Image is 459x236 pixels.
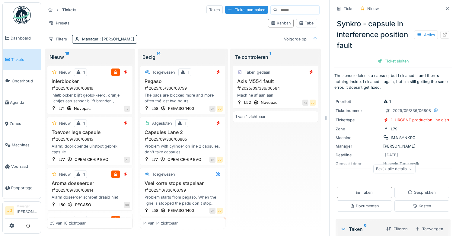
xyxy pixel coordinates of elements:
[217,208,223,214] div: JD
[281,35,309,43] div: Volgorde op
[367,6,379,11] div: Nieuw
[393,108,431,113] div: 2025/09/336/06808
[75,202,91,208] div: PEGASO
[336,108,381,113] div: Ticketnummer
[11,35,38,41] span: Dashboard
[235,92,316,98] div: Machine af aan aan
[83,69,85,75] div: 1
[350,203,379,209] div: Documenten
[209,208,215,214] div: CK
[168,208,194,213] div: PEGASO 1400
[17,204,38,209] div: Manager
[124,157,130,163] div: AT
[144,85,223,91] div: 2025/05/336/03759
[10,121,38,126] span: Zones
[50,143,130,155] div: Alarm: doorlopende uirstoot gebrek capsule Every time a blocked Line
[3,177,41,199] a: Rapportage
[302,100,308,106] div: AB
[217,157,223,163] div: JD
[3,27,41,49] a: Dashboard
[59,202,65,208] div: L80
[209,106,215,112] div: CK
[235,78,316,84] h3: Axis M554 fault
[334,16,452,53] div: Synkro - capsule in interference position fault
[385,152,398,158] div: [DATE]
[124,106,130,112] div: TC
[83,217,85,222] div: 1
[235,114,266,120] div: 1 van 1 zichtbaar
[151,106,158,111] div: L58
[336,152,381,158] div: Deadline
[375,57,411,65] div: Ticket sluiten
[51,136,130,142] div: 2025/09/336/06815
[261,100,277,105] div: Novopac
[391,135,416,141] div: IMA SYNKRO
[75,157,108,162] div: OPEM CR-6P EVO
[143,129,223,135] h3: Capsules Lane 2
[59,171,71,177] div: Nieuw
[98,37,134,41] span: : [PERSON_NAME]
[50,92,130,104] div: inletblocker blijft geblokkeerd, oranje lichtjes aan sensor blijft branden , luchtdarm losgemaakt...
[83,171,85,177] div: 1
[413,203,431,209] div: Kosten
[222,218,227,222] div: 1
[336,117,381,123] div: Tickettype
[206,5,223,14] div: Taken
[59,157,65,162] div: L77
[144,187,223,193] div: 2025/10/336/06799
[143,143,223,155] div: Problem with cylinder on line 2 capsules, don't take capsules
[51,85,130,91] div: 2025/09/336/06816
[65,53,69,61] sup: 18
[152,69,175,75] div: Toegewezen
[59,106,64,111] div: L71
[340,225,381,233] div: Taken
[3,156,41,177] a: Voorraad
[235,53,316,61] div: Te controleren
[152,120,172,126] div: Afgesloten
[209,157,215,163] div: EK
[143,92,223,104] div: Thé pads are blocked more and more often thé last two hours Always at thé same position
[373,164,416,173] div: Bekijk alle details
[82,36,134,42] div: Manager
[168,106,194,111] div: PEGASO 1400
[356,190,373,195] div: Taken
[50,78,130,84] h3: inlerblocker
[334,73,452,90] p: The sensor detects a capsule, but I cleaned it and there’s nothing inside. I cleaned it again, bu...
[336,143,451,149] div: [PERSON_NAME]
[46,35,70,43] div: Filters
[50,129,130,135] h3: Toevoer lege capsule
[336,99,381,104] div: Prioriteit
[74,106,91,111] div: Novopac
[124,202,130,208] div: CH
[152,171,175,177] div: Toegewezen
[244,100,251,105] div: L52
[151,157,158,162] div: L77
[59,69,71,75] div: Nieuw
[17,204,38,217] li: [PERSON_NAME]
[151,208,158,213] div: L58
[49,53,130,61] div: Nieuw
[408,190,436,195] div: Gesprekken
[269,53,271,61] sup: 1
[13,6,31,24] img: Badge_color-CXgf-gQk.svg
[143,220,178,226] div: 14 van 14 zichtbaar
[364,225,367,233] sup: 0
[50,194,130,200] div: Alarm doseerder schroef draaid niet
[237,85,316,91] div: 2025/09/336/06584
[245,69,270,75] div: Taken gedaan
[142,53,223,61] div: Bezig
[185,120,186,126] div: 1
[225,6,268,14] div: Ticket aanmaken
[11,185,38,191] span: Rapportage
[11,57,38,62] span: Tickets
[10,100,38,105] span: Agenda
[217,106,223,112] div: JD
[5,206,14,215] li: JD
[59,120,71,126] div: Nieuw
[188,69,189,75] div: 1
[50,220,86,226] div: 25 van 18 zichtbaar
[143,180,223,186] h3: Veel korte stops stapelaar
[51,187,130,193] div: 2025/09/336/06814
[310,100,316,106] div: JD
[3,135,41,156] a: Machines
